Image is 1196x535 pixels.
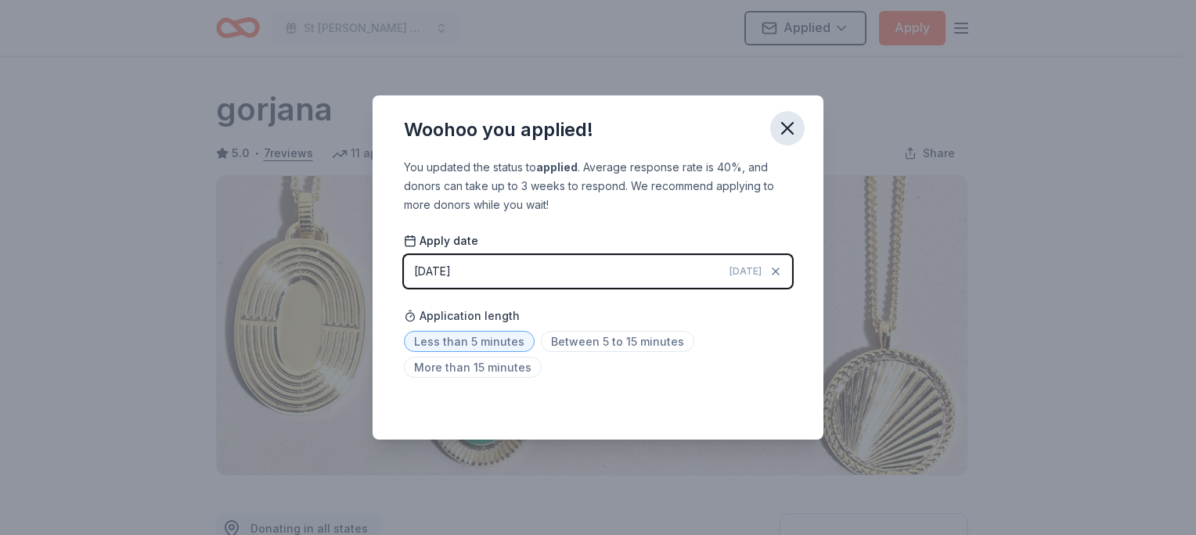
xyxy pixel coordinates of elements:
[541,331,694,352] span: Between 5 to 15 minutes
[404,307,520,325] span: Application length
[404,117,593,142] div: Woohoo you applied!
[404,331,535,352] span: Less than 5 minutes
[414,262,451,281] div: [DATE]
[404,158,792,214] div: You updated the status to . Average response rate is 40%, and donors can take up to 3 weeks to re...
[729,265,762,278] span: [DATE]
[404,233,478,249] span: Apply date
[536,160,578,174] b: applied
[404,255,792,288] button: [DATE][DATE]
[404,357,542,378] span: More than 15 minutes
